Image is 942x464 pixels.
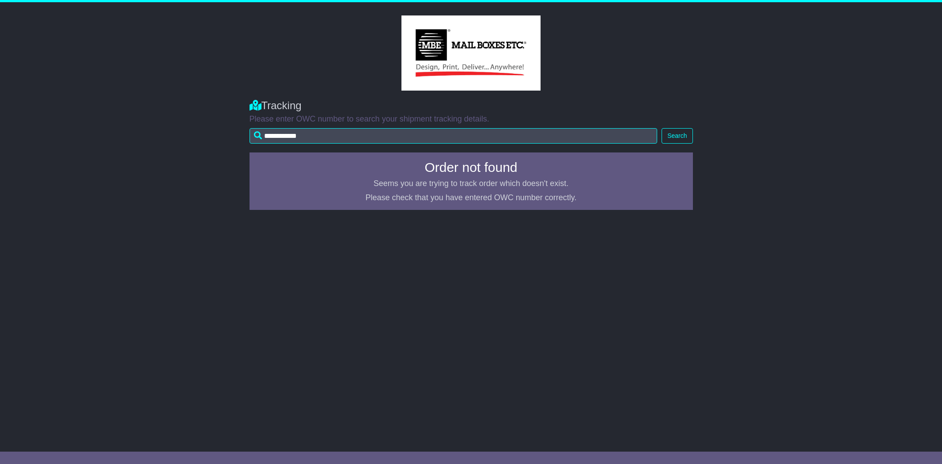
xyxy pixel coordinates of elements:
[255,179,688,189] p: Seems you are trying to track order which doesn't exist.
[255,193,688,203] p: Please check that you have entered OWC number correctly.
[250,99,693,112] div: Tracking
[662,128,692,144] button: Search
[401,15,541,91] img: Light
[250,114,693,124] p: Please enter OWC number to search your shipment tracking details.
[255,160,688,175] h4: Order not found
